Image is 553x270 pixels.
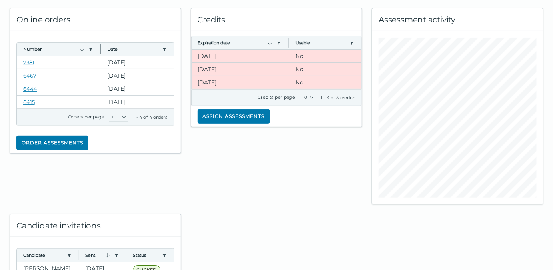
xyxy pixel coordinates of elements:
[101,96,174,108] clr-dg-cell: [DATE]
[198,40,273,46] button: Expiration date
[289,76,361,89] clr-dg-cell: No
[68,114,104,120] label: Orders per page
[192,63,289,76] clr-dg-cell: [DATE]
[23,72,36,79] a: 6467
[10,8,181,31] div: Online orders
[101,82,174,95] clr-dg-cell: [DATE]
[289,63,361,76] clr-dg-cell: No
[133,114,167,120] div: 1 - 4 of 4 orders
[321,94,355,101] div: 1 - 3 of 3 credits
[101,69,174,82] clr-dg-cell: [DATE]
[101,56,174,69] clr-dg-cell: [DATE]
[192,50,289,62] clr-dg-cell: [DATE]
[258,94,295,100] label: Credits per page
[23,59,34,66] a: 7381
[23,99,35,105] a: 6415
[286,34,291,51] button: Column resize handle
[10,214,181,237] div: Candidate invitations
[191,8,362,31] div: Credits
[86,252,111,258] button: Sent
[23,252,64,258] button: Candidate
[372,8,543,31] div: Assessment activity
[16,136,88,150] button: Order assessments
[295,40,346,46] button: Usable
[98,40,103,58] button: Column resize handle
[289,50,361,62] clr-dg-cell: No
[133,252,159,258] button: Status
[76,246,82,264] button: Column resize handle
[23,86,37,92] a: 6444
[107,46,159,52] button: Date
[124,246,129,264] button: Column resize handle
[192,76,289,89] clr-dg-cell: [DATE]
[198,109,270,124] button: Assign assessments
[23,46,85,52] button: Number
